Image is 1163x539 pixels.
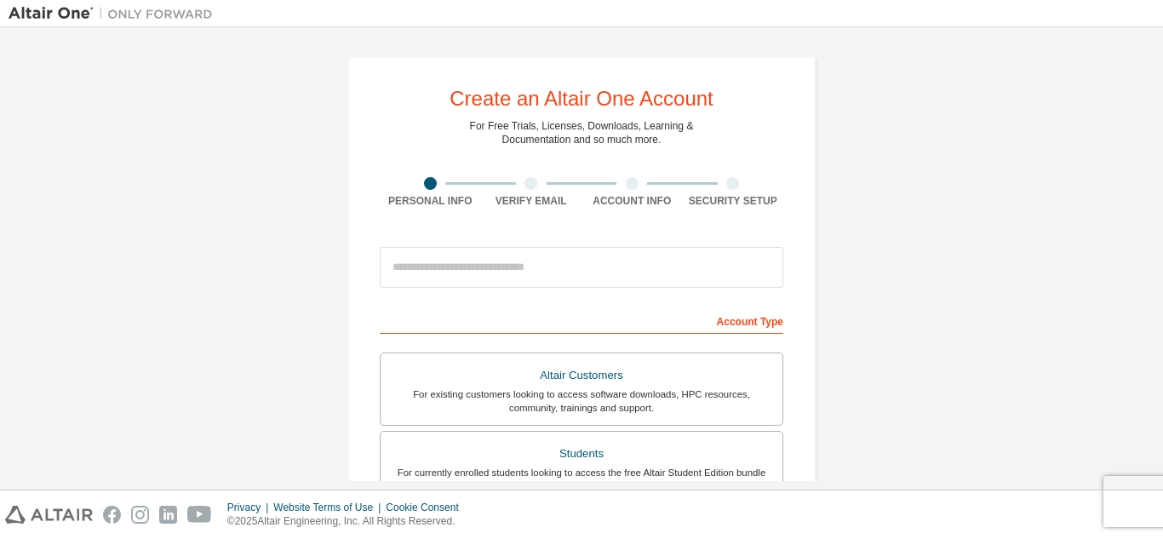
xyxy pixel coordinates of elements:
[391,466,772,493] div: For currently enrolled students looking to access the free Altair Student Edition bundle and all ...
[159,506,177,524] img: linkedin.svg
[227,501,273,514] div: Privacy
[273,501,386,514] div: Website Terms of Use
[470,119,694,146] div: For Free Trials, Licenses, Downloads, Learning & Documentation and so much more.
[391,387,772,415] div: For existing customers looking to access software downloads, HPC resources, community, trainings ...
[380,307,783,334] div: Account Type
[131,506,149,524] img: instagram.svg
[450,89,713,109] div: Create an Altair One Account
[386,501,468,514] div: Cookie Consent
[391,442,772,466] div: Students
[683,194,784,208] div: Security Setup
[581,194,683,208] div: Account Info
[9,5,221,22] img: Altair One
[481,194,582,208] div: Verify Email
[103,506,121,524] img: facebook.svg
[187,506,212,524] img: youtube.svg
[227,514,469,529] p: © 2025 Altair Engineering, Inc. All Rights Reserved.
[380,194,481,208] div: Personal Info
[5,506,93,524] img: altair_logo.svg
[391,364,772,387] div: Altair Customers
